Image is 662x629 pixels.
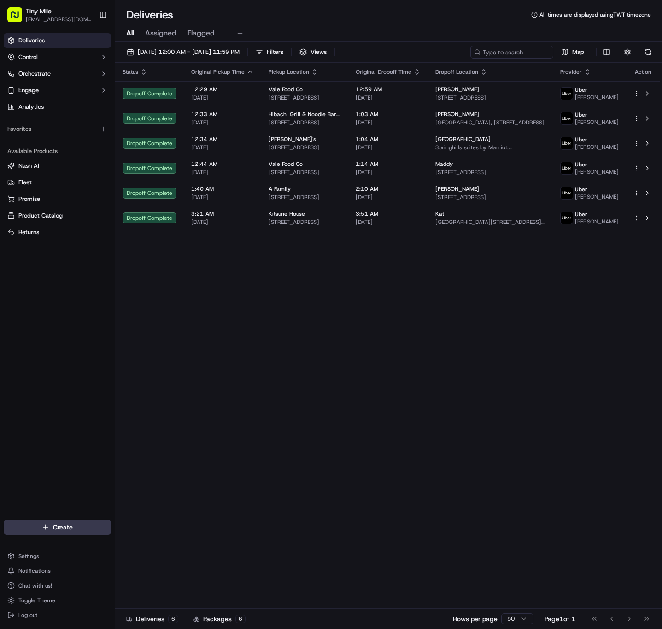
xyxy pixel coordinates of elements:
button: Chat with us! [4,579,111,592]
button: Engage [4,83,111,98]
span: [STREET_ADDRESS] [269,194,341,201]
button: Product Catalog [4,208,111,223]
span: [STREET_ADDRESS] [435,94,545,101]
button: Control [4,50,111,65]
div: We're available if you need us! [31,98,117,105]
a: 💻API Documentation [74,130,152,147]
span: Uber [575,186,587,193]
span: Dropoff Location [435,68,478,76]
div: Packages [193,614,246,623]
span: [DATE] [191,194,254,201]
button: Start new chat [157,91,168,102]
span: Map [572,48,584,56]
span: [STREET_ADDRESS] [269,144,341,151]
img: uber-new-logo.jpeg [561,112,573,124]
span: [GEOGRAPHIC_DATA][STREET_ADDRESS][GEOGRAPHIC_DATA] [435,218,545,226]
span: Promise [18,195,40,203]
div: Deliveries [126,614,178,623]
span: Pickup Location [269,68,309,76]
div: Favorites [4,122,111,136]
span: [STREET_ADDRESS] [269,94,341,101]
a: Promise [7,195,107,203]
span: [STREET_ADDRESS] [435,194,545,201]
img: uber-new-logo.jpeg [561,137,573,149]
input: Type to search [470,46,553,59]
button: Promise [4,192,111,206]
span: Original Dropoff Time [356,68,411,76]
span: 1:40 AM [191,185,254,193]
button: Tiny Mile [26,6,52,16]
span: 2:10 AM [356,185,421,193]
button: Refresh [642,46,655,59]
a: Product Catalog [7,212,107,220]
a: Deliveries [4,33,111,48]
span: All times are displayed using TWT timezone [539,11,651,18]
span: 12:33 AM [191,111,254,118]
button: Nash AI [4,159,111,173]
div: 6 [168,615,178,623]
span: Uber [575,136,587,143]
span: Pylon [92,157,111,164]
span: [DATE] [356,218,421,226]
span: [PERSON_NAME] [575,168,619,176]
span: Uber [575,86,587,94]
span: [PERSON_NAME]'s [269,135,316,143]
span: Product Catalog [18,212,63,220]
span: [DATE] [356,119,421,126]
div: 💻 [78,135,85,142]
span: Engage [18,86,39,94]
span: [PERSON_NAME] [435,86,479,93]
span: [GEOGRAPHIC_DATA], [STREET_ADDRESS] [435,119,545,126]
span: Uber [575,161,587,168]
span: [DATE] [191,119,254,126]
span: Control [18,53,38,61]
span: Provider [560,68,582,76]
span: [PERSON_NAME] [575,94,619,101]
span: [DATE] [356,144,421,151]
span: Original Pickup Time [191,68,245,76]
span: [STREET_ADDRESS] [269,218,341,226]
span: [DATE] [356,194,421,201]
span: [PERSON_NAME] [575,218,619,225]
span: Assigned [145,28,176,39]
span: 12:44 AM [191,160,254,168]
span: Settings [18,553,39,560]
img: Nash [9,10,28,28]
span: [DATE] [191,144,254,151]
span: 12:34 AM [191,135,254,143]
img: 1736555255976-a54dd68f-1ca7-489b-9aae-adbdc363a1c4 [9,88,26,105]
button: Orchestrate [4,66,111,81]
span: Chat with us! [18,582,52,589]
button: Fleet [4,175,111,190]
span: [STREET_ADDRESS] [269,169,341,176]
span: 1:14 AM [356,160,421,168]
span: [DATE] [356,169,421,176]
span: Create [53,523,73,532]
span: Toggle Theme [18,597,55,604]
span: Springhills suites by Marriot, [STREET_ADDRESS] [435,144,545,151]
span: [PERSON_NAME] [435,111,479,118]
img: uber-new-logo.jpeg [561,212,573,224]
span: A Family [269,185,291,193]
span: [STREET_ADDRESS] [435,169,545,176]
img: uber-new-logo.jpeg [561,88,573,100]
span: Filters [267,48,283,56]
img: uber-new-logo.jpeg [561,162,573,174]
span: Kitsune House [269,210,305,218]
button: Notifications [4,564,111,577]
span: All [126,28,134,39]
div: 6 [235,615,246,623]
span: 1:03 AM [356,111,421,118]
div: 📗 [9,135,17,142]
span: 3:21 AM [191,210,254,218]
a: Nash AI [7,162,107,170]
button: Tiny Mile[EMAIL_ADDRESS][DOMAIN_NAME] [4,4,95,26]
span: Fleet [18,178,32,187]
span: [PERSON_NAME] [575,193,619,200]
a: Powered byPylon [65,156,111,164]
span: Deliveries [18,36,45,45]
span: Flagged [187,28,215,39]
button: Views [295,46,331,59]
span: 12:59 AM [356,86,421,93]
